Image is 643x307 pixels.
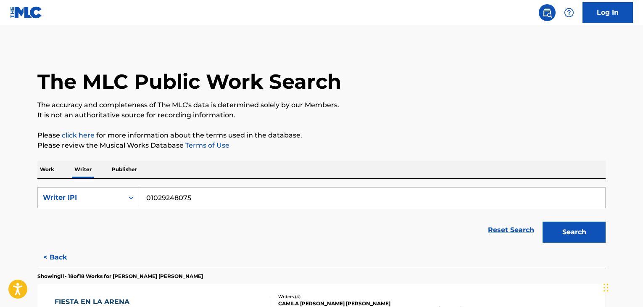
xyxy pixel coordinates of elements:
div: Widget de chat [601,267,643,307]
p: It is not an authoritative source for recording information. [37,110,606,120]
img: search [542,8,552,18]
img: help [564,8,574,18]
img: MLC Logo [10,6,42,19]
div: Writers ( 4 ) [278,294,405,300]
a: Public Search [539,4,556,21]
div: Writer IPI [43,193,119,203]
p: Publisher [109,161,140,178]
div: Arrastrar [603,275,609,300]
p: Showing 11 - 18 of 18 Works for [PERSON_NAME] [PERSON_NAME] [37,273,203,280]
p: Please review the Musical Works Database [37,140,606,151]
div: FIESTA EN LA ARENA [55,297,134,307]
a: Reset Search [484,221,538,239]
p: Please for more information about the terms used in the database. [37,130,606,140]
a: Terms of Use [184,141,229,149]
form: Search Form [37,187,606,247]
button: Search [543,222,606,243]
p: The accuracy and completeness of The MLC's data is determined solely by our Members. [37,100,606,110]
p: Writer [72,161,94,178]
p: Work [37,161,57,178]
a: Log In [582,2,633,23]
div: Help [561,4,577,21]
a: click here [62,131,95,139]
iframe: Chat Widget [601,267,643,307]
button: < Back [37,247,88,268]
h1: The MLC Public Work Search [37,69,341,94]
